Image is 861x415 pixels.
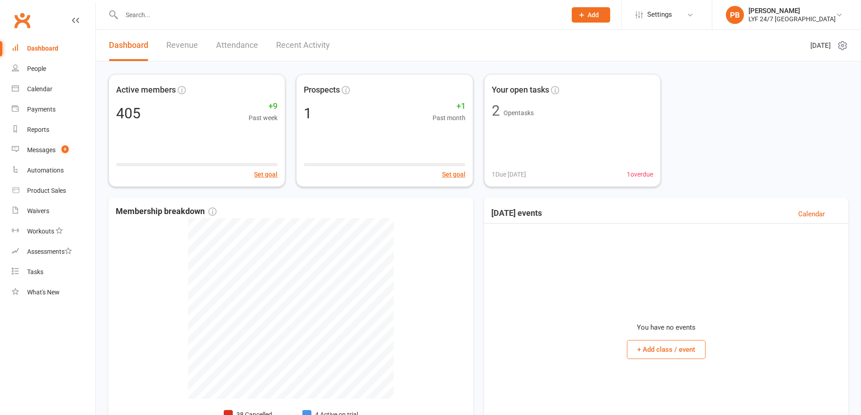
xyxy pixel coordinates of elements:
div: 1 [304,106,312,121]
div: People [27,65,46,72]
span: +1 [433,100,466,113]
span: +9 [249,100,278,113]
div: LYF 24/7 [GEOGRAPHIC_DATA] [748,15,836,23]
a: Attendance [216,30,258,61]
h3: [DATE] events [491,209,542,219]
a: Product Sales [12,181,95,201]
a: People [12,59,95,79]
div: Product Sales [27,187,66,194]
input: Search... [119,9,560,21]
div: 405 [116,106,141,121]
a: Automations [12,160,95,181]
span: Settings [647,5,672,25]
div: 2 [492,103,500,118]
a: Reports [12,120,95,140]
a: Messages 9 [12,140,95,160]
span: [DATE] [810,40,831,51]
a: Recent Activity [276,30,330,61]
a: Dashboard [109,30,148,61]
span: Membership breakdown [116,205,216,218]
div: Automations [27,167,64,174]
div: Messages [27,146,56,154]
span: Add [588,11,599,19]
a: Calendar [798,209,825,219]
div: Workouts [27,228,54,235]
p: You have no events [637,322,696,333]
button: Set goal [442,169,466,179]
button: Add [572,7,610,23]
span: Prospects [304,84,340,97]
div: Reports [27,126,49,133]
span: 9 [61,145,69,153]
span: 1 overdue [627,169,653,179]
button: + Add class / event [627,340,706,359]
span: Your open tasks [492,84,549,97]
span: Past month [433,113,466,123]
a: Clubworx [11,9,33,32]
a: Calendar [12,79,95,99]
a: Revenue [166,30,198,61]
div: Tasks [27,268,43,275]
a: What's New [12,282,95,303]
span: 1 Due [DATE] [492,169,526,179]
div: PB [726,6,744,24]
div: Calendar [27,85,52,93]
div: Dashboard [27,45,58,52]
a: Tasks [12,262,95,282]
span: Active members [116,84,176,97]
span: Past week [249,113,278,123]
div: Assessments [27,248,72,255]
a: Dashboard [12,38,95,59]
a: Waivers [12,201,95,221]
button: Set goal [254,169,278,179]
span: Open tasks [503,109,534,117]
a: Workouts [12,221,95,242]
div: Payments [27,106,56,113]
a: Assessments [12,242,95,262]
div: [PERSON_NAME] [748,7,836,15]
a: Payments [12,99,95,120]
div: What's New [27,289,60,296]
div: Waivers [27,207,49,214]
